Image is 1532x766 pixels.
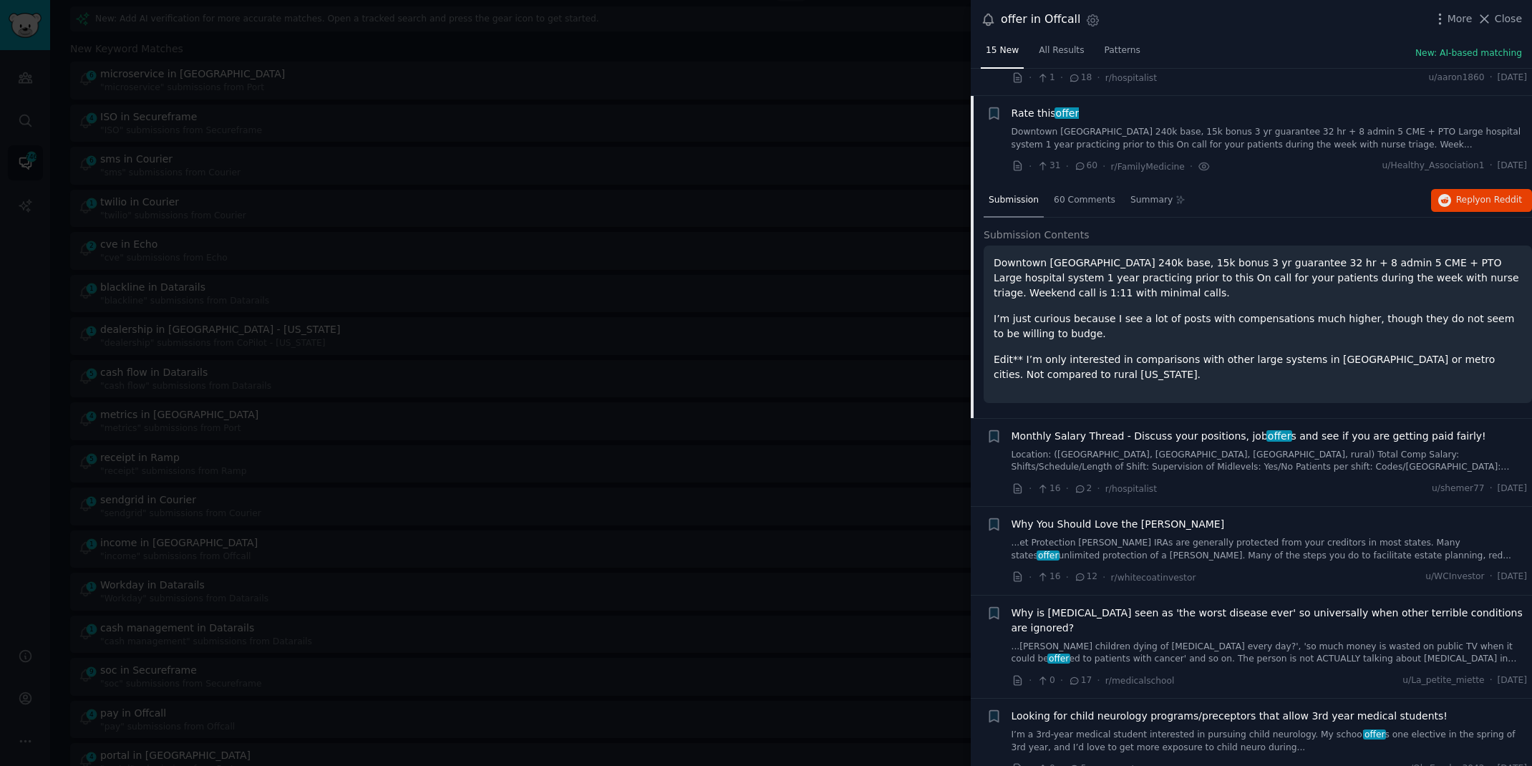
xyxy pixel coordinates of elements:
[1012,106,1080,121] span: Rate this
[1266,430,1292,442] span: offer
[1480,195,1522,205] span: on Reddit
[1029,159,1032,174] span: ·
[1066,481,1069,496] span: ·
[1034,39,1089,69] a: All Results
[1490,72,1493,84] span: ·
[1012,517,1225,532] a: Why You Should Love the [PERSON_NAME]
[1490,160,1493,173] span: ·
[1066,570,1069,585] span: ·
[1105,73,1157,83] span: r/hospitalist
[1432,483,1485,495] span: u/shemer77
[1012,429,1486,444] span: Monthly Salary Thread - Discuss your positions, job s and see if you are getting paid fairly!
[1029,481,1032,496] span: ·
[1037,571,1060,583] span: 16
[1448,11,1473,26] span: More
[994,256,1522,301] p: Downtown [GEOGRAPHIC_DATA] 240k base, 15k bonus 3 yr guarantee 32 hr + 8 admin 5 CME + PTO Large ...
[994,311,1522,341] p: I’m just curious because I see a lot of posts with compensations much higher, though they do not ...
[1060,70,1063,85] span: ·
[1498,674,1527,687] span: [DATE]
[1012,429,1486,444] a: Monthly Salary Thread - Discuss your positions, joboffers and see if you are getting paid fairly!
[1029,70,1032,85] span: ·
[1415,47,1522,60] button: New: AI-based matching
[1074,571,1097,583] span: 12
[1363,729,1386,740] span: offer
[1111,573,1196,583] span: r/whitecoatinvestor
[1097,673,1100,688] span: ·
[1012,106,1080,121] a: Rate thisoffer
[1012,126,1528,151] a: Downtown [GEOGRAPHIC_DATA] 240k base, 15k bonus 3 yr guarantee 32 hr + 8 admin 5 CME + PTO Large ...
[1130,194,1173,207] span: Summary
[1498,160,1527,173] span: [DATE]
[1029,570,1032,585] span: ·
[1037,160,1060,173] span: 31
[1402,674,1484,687] span: u/La_petite_miette
[1001,11,1080,29] div: offer in Offcall
[1490,571,1493,583] span: ·
[1111,162,1185,172] span: r/FamilyMedicine
[1490,483,1493,495] span: ·
[1039,44,1084,57] span: All Results
[1102,159,1105,174] span: ·
[1060,673,1063,688] span: ·
[1382,160,1485,173] span: u/Healthy_Association1
[1037,72,1055,84] span: 1
[1097,70,1100,85] span: ·
[1100,39,1145,69] a: Patterns
[1477,11,1522,26] button: Close
[1490,674,1493,687] span: ·
[1029,673,1032,688] span: ·
[994,352,1522,382] p: Edit** I’m only interested in comparisons with other large systems in [GEOGRAPHIC_DATA] or metro ...
[1055,107,1080,119] span: offer
[1047,654,1070,664] span: offer
[1102,570,1105,585] span: ·
[1037,551,1060,561] span: offer
[1456,194,1522,207] span: Reply
[1190,159,1193,174] span: ·
[1074,483,1092,495] span: 2
[1037,674,1055,687] span: 0
[984,228,1090,243] span: Submission Contents
[1066,159,1069,174] span: ·
[1012,709,1448,724] a: Looking for child neurology programs/preceptors that allow 3rd year medical students!
[1432,11,1473,26] button: More
[1431,189,1532,212] button: Replyon Reddit
[1097,481,1100,496] span: ·
[1495,11,1522,26] span: Close
[1068,674,1092,687] span: 17
[1498,571,1527,583] span: [DATE]
[1498,483,1527,495] span: [DATE]
[1425,571,1484,583] span: u/WCInvestor
[989,194,1039,207] span: Submission
[1074,160,1097,173] span: 60
[1012,449,1528,474] a: Location: ([GEOGRAPHIC_DATA], [GEOGRAPHIC_DATA], [GEOGRAPHIC_DATA], rural) Total Comp Salary: Shi...
[981,39,1024,69] a: 15 New
[1012,641,1528,666] a: ...[PERSON_NAME] children dying of [MEDICAL_DATA] every day?', 'so much money is wasted on public...
[1068,72,1092,84] span: 18
[1012,537,1528,562] a: ...et Protection [PERSON_NAME] IRAs are generally protected from your creditors in most states. M...
[1054,194,1115,207] span: 60 Comments
[1037,483,1060,495] span: 16
[986,44,1019,57] span: 15 New
[1012,729,1528,754] a: I’m a 3rd-year medical student interested in pursuing child neurology. My schooloffers one electi...
[1429,72,1485,84] span: u/aaron1860
[1105,44,1140,57] span: Patterns
[1105,676,1175,686] span: r/medicalschool
[1012,606,1528,636] a: Why is [MEDICAL_DATA] seen as 'the worst disease ever' so universally when other terrible conditi...
[1105,484,1157,494] span: r/hospitalist
[1498,72,1527,84] span: [DATE]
